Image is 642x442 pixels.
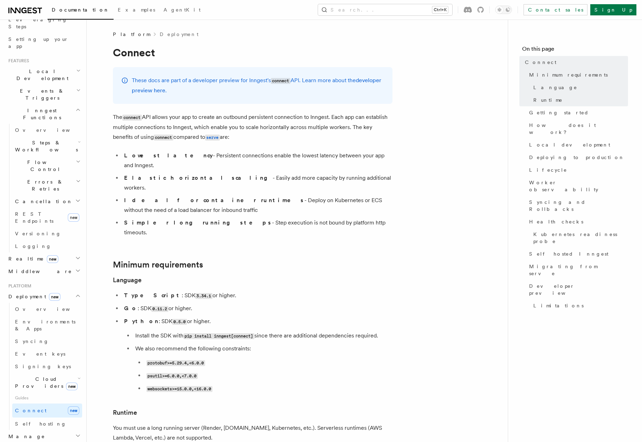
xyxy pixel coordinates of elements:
code: protobuf>=5.29.4,<6.0.0 [146,360,205,366]
a: Documentation [48,2,114,20]
span: Cloud Providers [12,376,78,390]
a: Deploying to production [526,151,628,164]
li: : SDK or higher. [122,291,392,301]
a: Kubernetes readiness probe [531,228,628,248]
a: Connectnew [12,404,82,418]
span: Syncing and Rollbacks [529,199,628,213]
span: Language [533,84,577,91]
a: Language [531,81,628,94]
span: Cancellation [12,198,73,205]
span: Documentation [52,7,109,13]
code: 0.5.0 [172,319,187,325]
span: Event keys [15,351,65,357]
span: Developer preview [529,283,628,297]
a: Leveraging Steps [6,13,82,33]
span: Getting started [529,109,589,116]
li: : SDK or higher. [122,304,392,314]
span: Middleware [6,268,72,275]
button: Cloud Providersnew [12,373,82,392]
a: Runtime [113,408,137,418]
button: Errors & Retries [12,176,82,195]
span: Local Development [6,68,76,82]
a: Minimum requirements [113,260,203,270]
a: Language [113,275,142,285]
span: Syncing [15,338,49,344]
strong: Simpler long running steps [124,219,272,226]
li: : SDK or higher. [122,316,392,394]
p: These docs are part of a developer preview for Inngest's API. Learn more about the . [132,76,384,95]
span: new [66,383,78,390]
code: serve [205,135,220,141]
code: 0.11.2 [151,306,168,312]
button: Flow Control [12,156,82,176]
span: new [49,293,60,301]
button: Inngest Functions [6,104,82,124]
a: Local development [526,138,628,151]
a: Self hosted Inngest [526,248,628,260]
a: Lifecycle [526,164,628,176]
span: Errors & Retries [12,178,76,192]
span: Manage [6,433,45,440]
span: Runtime [533,97,563,104]
a: Contact sales [524,4,587,15]
span: Realtime [6,255,58,262]
code: connect [271,78,290,84]
span: How does it work? [529,122,628,136]
span: new [68,213,79,222]
a: Self hosting [12,418,82,430]
li: - Persistent connections enable the lowest latency between your app and Inngest. [122,151,392,170]
span: Logging [15,243,51,249]
kbd: Ctrl+K [432,6,448,13]
div: Deploymentnew [6,303,82,430]
code: websockets>=15.0.0,<16.0.0 [146,386,212,392]
span: Overview [15,127,87,133]
span: Steps & Workflows [12,139,78,153]
a: AgentKit [159,2,205,19]
a: Deployment [160,31,199,38]
button: Steps & Workflows [12,136,82,156]
a: Overview [12,124,82,136]
span: Features [6,58,29,64]
h4: On this page [522,45,628,56]
span: Platform [6,283,31,289]
button: Realtimenew [6,252,82,265]
span: Kubernetes readiness probe [533,231,628,245]
span: Guides [12,392,82,404]
a: Syncing [12,335,82,348]
a: REST Endpointsnew [12,208,82,227]
span: Self hosting [15,421,66,427]
button: Cancellation [12,195,82,208]
span: Worker observability [529,179,628,193]
a: Limitations [531,299,628,312]
a: Event keys [12,348,82,360]
li: - Deploy on Kubernetes or ECS without the need of a load balancer for inbound traffic [122,195,392,215]
a: Syncing and Rollbacks [526,196,628,215]
button: Search...Ctrl+K [318,4,452,15]
span: Health checks [529,218,583,225]
h1: Connect [113,46,392,59]
span: Deploying to production [529,154,625,161]
a: How does it work? [526,119,628,138]
li: - Easily add more capacity by running additional workers. [122,173,392,193]
span: Local development [529,141,610,148]
a: Logging [12,240,82,252]
strong: Ideal for container runtimes [124,197,304,204]
button: Deploymentnew [6,290,82,303]
span: Setting up your app [8,36,68,49]
a: Connect [522,56,628,69]
a: Developer preview [526,280,628,299]
strong: Python [124,318,159,325]
button: Toggle dark mode [495,6,512,14]
code: connect [154,135,173,141]
span: Environments & Apps [15,319,75,331]
a: Environments & Apps [12,315,82,335]
a: Overview [12,303,82,315]
span: AgentKit [164,7,201,13]
span: Self hosted Inngest [529,250,608,257]
span: Connect [525,59,556,66]
code: connect [122,115,142,121]
span: Lifecycle [529,166,567,173]
span: Deployment [6,293,60,300]
span: Events & Triggers [6,87,76,101]
a: Worker observability [526,176,628,196]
